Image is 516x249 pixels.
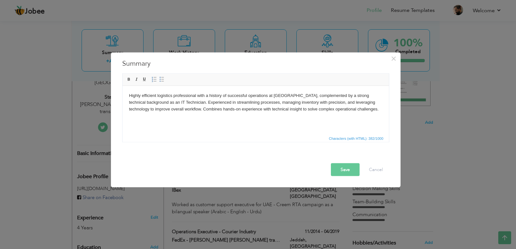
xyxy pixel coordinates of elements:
[391,53,396,64] span: ×
[133,76,140,83] a: Italic
[122,59,389,68] h3: Summary
[125,76,133,83] a: Bold
[331,163,360,176] button: Save
[362,163,389,176] button: Cancel
[158,76,165,83] a: Insert/Remove Bulleted List
[123,86,389,134] iframe: Rich Text Editor, summaryEditor
[328,135,385,141] span: Characters (with HTML): 382/1000
[328,135,385,141] div: Statistics
[389,53,399,63] button: Close
[141,76,148,83] a: Underline
[151,76,158,83] a: Insert/Remove Numbered List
